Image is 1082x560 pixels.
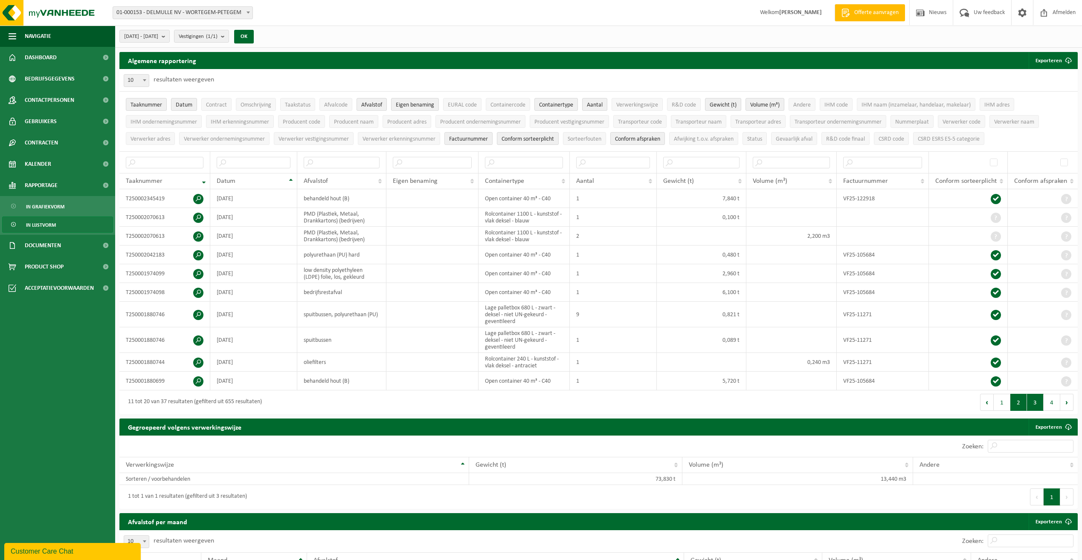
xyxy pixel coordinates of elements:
button: Transporteur codeTransporteur code: Activate to sort [613,115,667,128]
span: 01-000153 - DELMULLE NV - WORTEGEM-PETEGEM [113,7,252,19]
span: Taakstatus [285,102,310,108]
span: Verwerker ondernemingsnummer [184,136,265,142]
td: T250001880699 [119,372,210,390]
span: Datum [176,102,192,108]
td: 1 [570,245,657,264]
button: Producent vestigingsnummerProducent vestigingsnummer: Activate to sort [530,115,609,128]
td: 0,480 t [657,245,746,264]
span: Verwerker naam [994,119,1034,125]
button: SorteerfoutenSorteerfouten: Activate to sort [563,132,606,145]
button: Transporteur adresTransporteur adres: Activate to sort [731,115,786,128]
span: Verwerker vestigingsnummer [278,136,349,142]
button: ContainercodeContainercode: Activate to sort [486,98,530,111]
td: [DATE] [210,227,298,245]
span: Andere [793,102,811,108]
button: Conform sorteerplicht : Activate to sort [497,132,559,145]
td: oliefilters [297,353,386,372]
span: Conform afspraken [1014,178,1067,185]
td: 1 [570,208,657,227]
button: AfvalcodeAfvalcode: Activate to sort [319,98,352,111]
button: R&D codeR&amp;D code: Activate to sort [667,98,701,111]
span: Conform afspraken [615,136,660,142]
button: [DATE] - [DATE] [119,30,170,43]
span: Afvalcode [324,102,348,108]
span: Afvalstof [361,102,382,108]
td: T250002070613 [119,208,210,227]
td: [DATE] [210,302,298,327]
div: 11 tot 20 van 37 resultaten (gefilterd uit 655 resultaten) [124,395,262,410]
span: Factuurnummer [449,136,488,142]
button: OK [234,30,254,43]
span: R&D code finaal [826,136,865,142]
td: Open container 40 m³ - C40 [479,372,570,390]
span: Andere [920,462,940,468]
td: [DATE] [210,264,298,283]
button: Gewicht (t)Gewicht (t): Activate to sort [705,98,741,111]
h2: Gegroepeerd volgens verwerkingswijze [119,419,250,435]
button: ContainertypeContainertype: Activate to sort [534,98,578,111]
span: Verwerker code [943,119,980,125]
span: Gewicht (t) [663,178,694,185]
td: Open container 40 m³ - C40 [479,264,570,283]
td: VF25-105684 [837,372,929,390]
h2: Algemene rapportering [119,52,205,69]
button: AndereAndere: Activate to sort [789,98,815,111]
td: T250001880746 [119,302,210,327]
td: spuitbussen, polyurethaan (PU) [297,302,386,327]
td: bedrijfsrestafval [297,283,386,302]
span: Producent adres [387,119,426,125]
span: Verwerker erkenningsnummer [363,136,435,142]
span: Conform sorteerplicht [935,178,997,185]
span: Offerte aanvragen [852,9,901,17]
td: 2 [570,227,657,245]
span: In grafiekvorm [26,199,64,215]
span: Gevaarlijk afval [776,136,812,142]
button: Producent codeProducent code: Activate to sort [278,115,325,128]
td: Rolcontainer 1100 L - kunststof - vlak deksel - blauw [479,208,570,227]
button: 3 [1027,394,1044,411]
td: VF25-105684 [837,264,929,283]
span: 01-000153 - DELMULLE NV - WORTEGEM-PETEGEM [113,6,253,19]
td: VF25-11271 [837,302,929,327]
td: 0,100 t [657,208,746,227]
td: Lage palletbox 680 L - zwart - deksel - niet UN-gekeurd - geventileerd [479,327,570,353]
label: Zoeken: [962,538,983,545]
button: 1 [1044,488,1060,505]
td: 0,089 t [657,327,746,353]
td: spuitbussen [297,327,386,353]
button: Eigen benamingEigen benaming: Activate to sort [391,98,439,111]
td: 9 [570,302,657,327]
a: Exporteren [1029,419,1077,436]
button: AantalAantal: Activate to sort [582,98,607,111]
td: T250002042183 [119,245,210,264]
td: [DATE] [210,208,298,227]
td: VF25-105684 [837,245,929,264]
button: 2 [1010,394,1027,411]
button: Transporteur ondernemingsnummerTransporteur ondernemingsnummer : Activate to sort [790,115,886,128]
td: 6,100 t [657,283,746,302]
button: Previous [1030,488,1044,505]
button: IHM erkenningsnummerIHM erkenningsnummer: Activate to sort [206,115,274,128]
span: Bedrijfsgegevens [25,68,75,89]
span: Status [747,136,762,142]
span: Transporteur naam [676,119,722,125]
td: VF25-122918 [837,189,929,208]
td: [DATE] [210,353,298,372]
td: T250002070613 [119,227,210,245]
span: In lijstvorm [26,217,56,233]
button: TaaknummerTaaknummer: Activate to remove sorting [126,98,167,111]
span: Gewicht (t) [710,102,737,108]
span: Vestigingen [179,30,218,43]
a: In lijstvorm [2,216,113,233]
button: Next [1060,488,1073,505]
button: AfvalstofAfvalstof: Activate to sort [357,98,387,111]
span: Navigatie [25,26,51,47]
td: 7,840 t [657,189,746,208]
td: PMD (Plastiek, Metaal, Drankkartons) (bedrijven) [297,227,386,245]
span: CSRD code [879,136,904,142]
td: polyurethaan (PU) hard [297,245,386,264]
td: 1 [570,327,657,353]
button: Transporteur naamTransporteur naam: Activate to sort [671,115,726,128]
span: IHM ondernemingsnummer [131,119,197,125]
span: Rapportage [25,175,58,196]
